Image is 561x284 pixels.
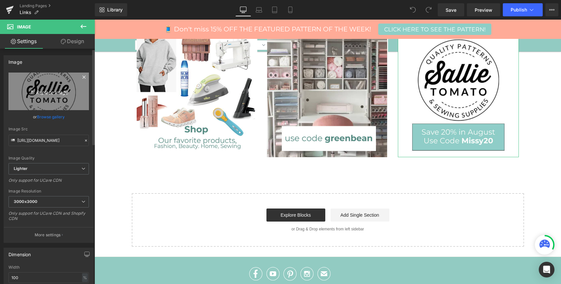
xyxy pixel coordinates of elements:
[95,3,127,16] a: New Library
[503,3,543,16] button: Publish
[37,111,65,123] a: Browse gallery
[14,199,37,204] b: 3000x3000
[8,56,22,65] div: Image
[14,166,27,171] b: Lighter
[422,3,435,16] button: Redo
[48,207,419,212] p: or Drag & Drop elements from left sidebar
[539,262,554,277] div: Open Intercom Messenger
[172,252,185,260] a: 
[35,232,61,238] p: More settings
[236,189,295,202] a: Add Single Section
[8,211,89,226] div: Only support for UCare CDN and Shopify CDN
[23,87,75,95] i: Replace Image
[82,273,88,282] div: %
[8,127,89,131] div: Image Src
[8,248,31,257] div: Dimension
[70,6,277,13] span: 🧵 Don't miss 15% OFF THE FEATURED PATTERN OF THE WEEK!
[8,272,89,283] input: auto
[172,189,231,202] a: Explore Blocks
[223,252,236,260] a: ✉
[284,4,397,15] a: CLICK HERE TO SEE THE PATTERN!
[107,7,123,13] span: Library
[206,252,219,260] a: 
[251,3,267,16] a: Laptop
[8,156,89,160] div: Image Quality
[475,7,492,13] span: Preview
[4,227,93,242] button: More settings
[8,265,89,270] div: Width
[235,3,251,16] a: Desktop
[467,3,500,16] a: Preview
[8,113,89,120] div: or
[20,10,31,15] span: Links
[8,178,89,187] div: Only support for UCare CDN
[8,135,89,146] input: Link
[49,34,96,49] a: Design
[511,7,527,12] span: Publish
[155,252,168,260] a: 
[267,3,282,16] a: Tablet
[8,189,89,193] div: Image Resolution
[282,3,298,16] a: Mobile
[446,7,456,13] span: Save
[189,252,202,260] a: 
[545,3,558,16] button: More
[406,3,419,16] button: Undo
[17,24,31,29] span: Image
[20,3,95,8] a: Landing Pages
